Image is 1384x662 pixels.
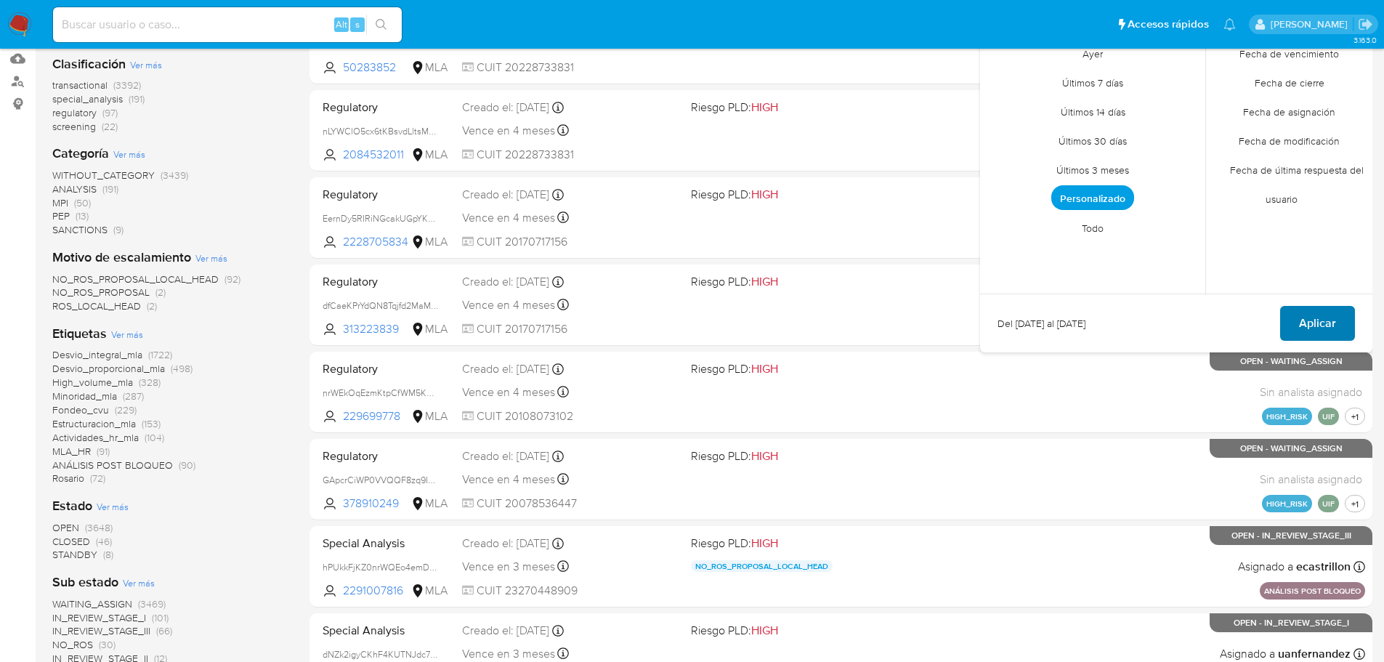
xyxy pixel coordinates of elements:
span: s [355,17,360,31]
span: Alt [336,17,347,31]
button: search-icon [366,15,396,35]
a: Notificaciones [1223,18,1236,31]
input: Buscar usuario o caso... [53,15,402,34]
span: Accesos rápidos [1128,17,1209,32]
p: giorgio.franco@mercadolibre.com [1271,17,1353,31]
span: 3.163.0 [1353,34,1377,46]
a: Salir [1358,17,1373,32]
